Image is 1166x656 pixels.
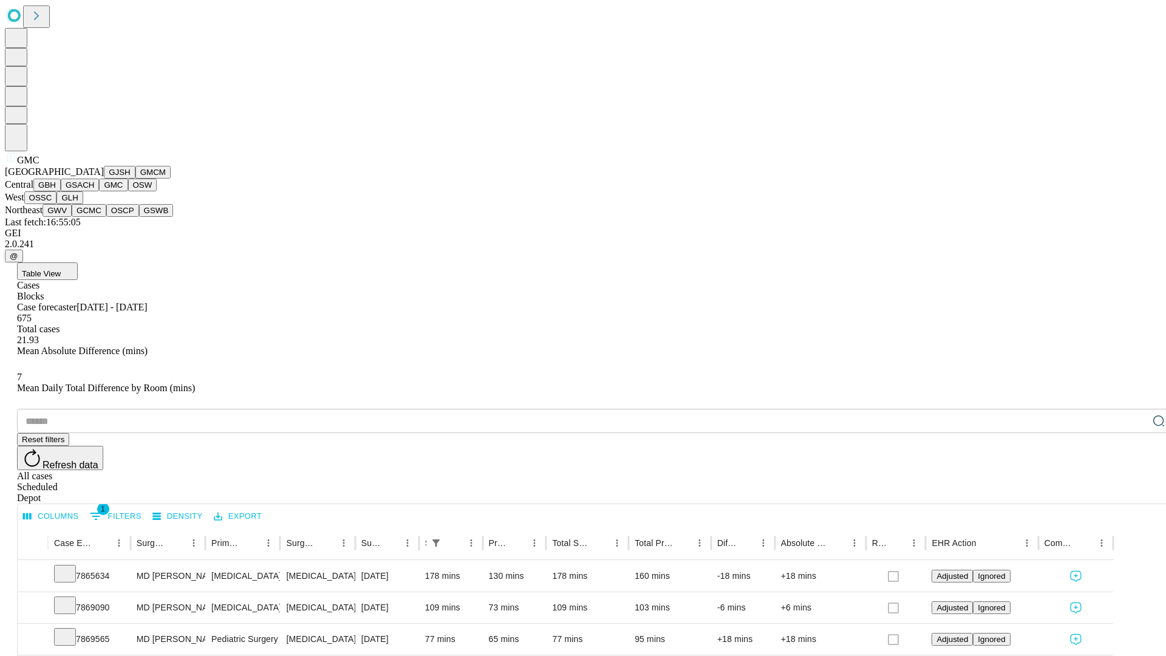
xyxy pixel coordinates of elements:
div: Surgery Date [361,538,381,548]
button: Sort [888,535,905,552]
span: Table View [22,269,61,278]
div: 73 mins [489,592,540,623]
button: Expand [24,598,42,619]
span: [DATE] - [DATE] [77,302,147,312]
span: Ignored [978,635,1005,644]
button: Ignored [973,633,1010,646]
div: 109 mins [425,592,477,623]
div: 103 mins [635,592,705,623]
div: Difference [717,538,737,548]
button: Sort [1076,535,1093,552]
button: Sort [318,535,335,552]
div: 77 mins [552,624,622,655]
div: Total Predicted Duration [635,538,673,548]
button: Sort [592,535,609,552]
div: [MEDICAL_DATA] [211,592,274,623]
span: @ [10,251,18,261]
button: Sort [674,535,691,552]
button: GCMC [72,204,106,217]
button: Sort [243,535,260,552]
button: Ignored [973,601,1010,614]
button: Adjusted [932,570,973,583]
button: Sort [94,535,111,552]
div: 178 mins [425,561,477,592]
div: MD [PERSON_NAME] [137,592,199,623]
span: Refresh data [43,460,98,470]
span: Northeast [5,205,43,215]
div: 7865634 [54,561,124,592]
div: EHR Action [932,538,976,548]
button: Select columns [20,507,82,526]
div: 77 mins [425,624,477,655]
button: Menu [905,535,922,552]
div: [DATE] [361,624,413,655]
div: [DATE] [361,592,413,623]
button: Menu [185,535,202,552]
button: Show filters [428,535,445,552]
div: 109 mins [552,592,622,623]
span: West [5,192,24,202]
button: GMC [99,179,128,191]
div: -6 mins [717,592,769,623]
div: Pediatric Surgery [211,624,274,655]
div: +18 mins [781,624,860,655]
button: Sort [509,535,526,552]
span: Adjusted [936,635,968,644]
button: GWV [43,204,72,217]
button: GBH [33,179,61,191]
div: +18 mins [781,561,860,592]
div: [MEDICAL_DATA] [211,561,274,592]
div: Case Epic Id [54,538,92,548]
button: Reset filters [17,433,69,446]
span: Ignored [978,572,1005,581]
div: 95 mins [635,624,705,655]
button: Menu [335,535,352,552]
button: OSSC [24,191,57,204]
div: Scheduled In Room Duration [425,538,426,548]
button: Adjusted [932,633,973,646]
span: 7 [17,372,22,382]
div: 7869565 [54,624,124,655]
div: Predicted In Room Duration [489,538,508,548]
button: Menu [399,535,416,552]
button: Menu [691,535,708,552]
span: 1 [97,503,109,515]
div: +6 mins [781,592,860,623]
div: -18 mins [717,561,769,592]
div: [DATE] [361,561,413,592]
div: Total Scheduled Duration [552,538,590,548]
span: Reset filters [22,435,64,444]
div: Absolute Difference [781,538,828,548]
button: GJSH [104,166,135,179]
div: [MEDICAL_DATA] SKIN AND [MEDICAL_DATA] [286,592,349,623]
button: Expand [24,629,42,651]
button: Menu [609,535,626,552]
span: Total cases [17,324,60,334]
span: Adjusted [936,603,968,612]
button: Density [149,507,206,526]
div: [MEDICAL_DATA] [286,561,349,592]
button: Menu [1093,535,1110,552]
span: Adjusted [936,572,968,581]
span: [GEOGRAPHIC_DATA] [5,166,104,177]
div: Surgery Name [286,538,316,548]
div: 2.0.241 [5,239,1161,250]
span: Mean Absolute Difference (mins) [17,346,148,356]
button: GLH [56,191,83,204]
button: Sort [829,535,846,552]
button: GSACH [61,179,99,191]
div: 1 active filter [428,535,445,552]
button: Table View [17,262,78,280]
div: Primary Service [211,538,242,548]
button: Menu [1018,535,1035,552]
button: Menu [260,535,277,552]
button: Menu [111,535,128,552]
button: Refresh data [17,446,103,470]
div: Comments [1045,538,1075,548]
button: OSW [128,179,157,191]
button: Menu [526,535,543,552]
div: MD [PERSON_NAME] [137,561,199,592]
div: 160 mins [635,561,705,592]
span: Ignored [978,603,1005,612]
div: [MEDICAL_DATA] SKIN AND [MEDICAL_DATA] [286,624,349,655]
